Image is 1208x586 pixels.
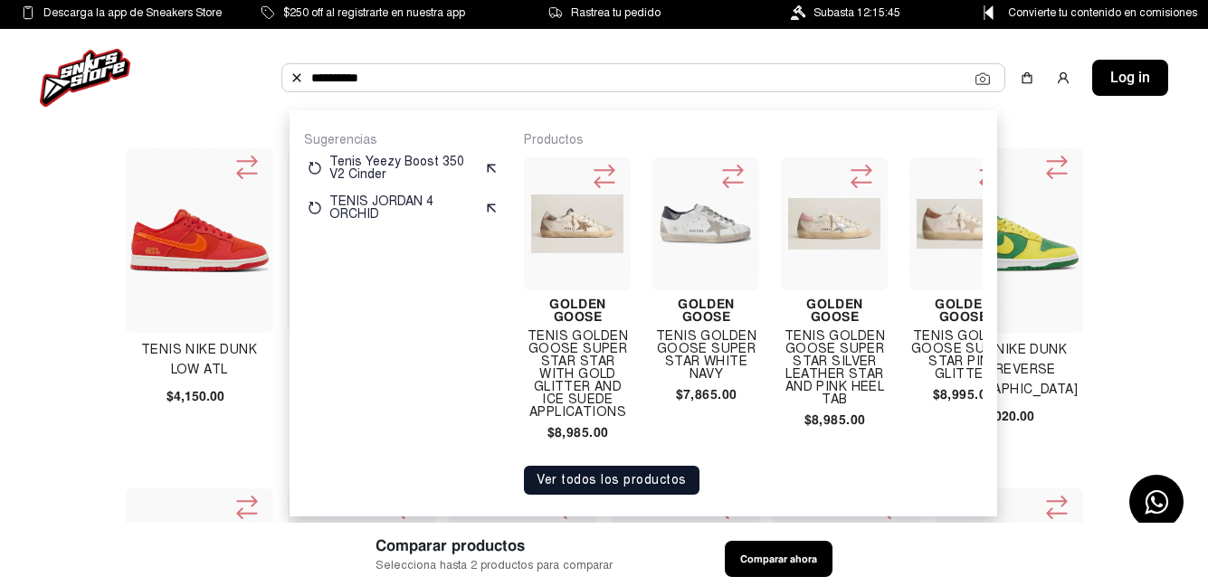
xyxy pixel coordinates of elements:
[283,3,465,23] span: $250 off al registrarte en nuestra app
[329,195,477,221] p: TENIS JORDAN 4 ORCHID
[308,161,322,175] img: restart.svg
[652,330,759,381] h4: Tenis Golden Goose Super Star White Navy
[329,156,477,181] p: Tenis Yeezy Boost 350 V2 Cinder
[166,387,224,406] span: $4,150.00
[975,71,990,86] img: Cámara
[652,298,759,323] h4: Golden Goose
[1008,3,1197,23] span: Convierte tu contenido en comisiones
[788,198,880,250] img: TENIS GOLDEN GOOSE SUPER STAR SILVER LEATHER STAR AND PINK HEEL TAB
[909,298,1016,323] h4: Golden Goose
[40,49,130,107] img: logo
[484,201,499,215] img: suggest.svg
[376,557,613,574] span: Selecciona hasta 2 productos para comparar
[781,298,888,323] h4: Golden Goose
[917,199,1009,249] img: Tenis Golden Goose Super-star Pink Glitter
[976,407,1034,426] span: $4,020.00
[725,541,832,577] button: Comparar ahora
[531,194,623,254] img: TENIS GOLDEN GOOSE SUPER STAR STAR WITH GOLD GLITTER AND ICE SUEDE APPLICATIONS
[524,330,631,419] h4: TENIS GOLDEN GOOSE SUPER STAR STAR WITH GOLD GLITTER AND ICE SUEDE APPLICATIONS
[308,201,322,215] img: restart.svg
[1020,71,1034,85] img: shopping
[660,191,752,257] img: Tenis Golden Goose Super Star White Navy
[524,132,983,148] p: Productos
[781,330,888,406] h4: TENIS GOLDEN GOOSE SUPER STAR SILVER LEATHER STAR AND PINK HEEL TAB
[571,3,661,23] span: Rastrea tu pedido
[524,466,699,495] button: Ver todos los productos
[126,340,273,380] h4: Tenis Nike Dunk Low Atl
[909,388,1016,401] h4: $8,995.00
[936,340,1083,400] h4: Tenis Nike Dunk Low Reverse [GEOGRAPHIC_DATA]
[813,3,900,23] span: Subasta 12:15:45
[130,209,270,272] img: Tenis Nike Dunk Low Atl
[909,330,1016,381] h4: Tenis Golden Goose Super-star Pink Glitter
[1056,71,1070,85] img: user
[43,3,222,23] span: Descarga la app de Sneakers Store
[524,298,631,323] h4: Golden Goose
[940,211,1080,272] img: Tenis Nike Dunk Low Reverse Brazil
[288,340,435,400] h4: Tenis Nike Dunk Low Ocean Bliss Citron Tint
[781,413,888,426] h4: $8,985.00
[1110,67,1150,89] span: Log in
[304,132,502,148] p: Sugerencias
[977,5,1000,20] img: Control Point Icon
[290,71,304,85] img: Buscar
[652,388,759,401] h4: $7,865.00
[524,426,631,439] h4: $8,985.00
[376,534,613,557] span: Comparar productos
[484,161,499,175] img: suggest.svg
